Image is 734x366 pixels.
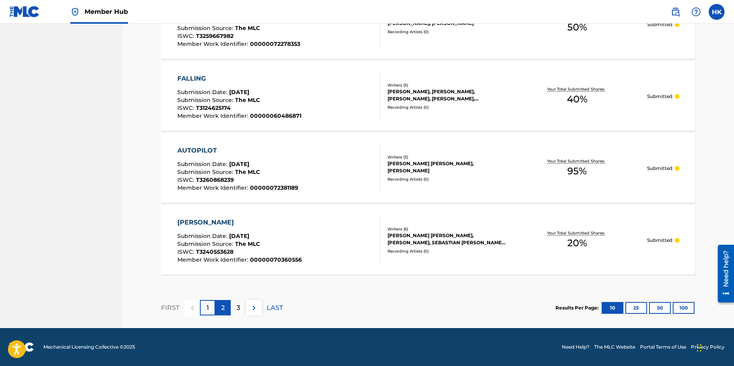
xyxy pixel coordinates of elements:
p: Submitted [647,237,672,244]
button: 50 [649,302,671,314]
div: [PERSON_NAME] [PERSON_NAME], [PERSON_NAME], SEBASTIAN [PERSON_NAME] [PERSON_NAME] [PERSON_NAME] [388,232,507,246]
span: T3240553628 [196,248,233,255]
div: User Menu [709,4,725,20]
span: Member Work Identifier : [177,40,250,47]
a: FALLINGSubmission Date:[DATE]Submission Source:The MLCISWC:T3124625174Member Work Identifier:0000... [161,62,695,131]
span: [DATE] [229,89,249,96]
p: Submitted [647,21,672,28]
div: Chat-widget [694,328,734,366]
div: Træk [697,336,702,360]
span: ISWC : [177,104,196,111]
span: T3259667982 [196,32,233,40]
span: 00000072381189 [250,184,298,191]
p: 1 [207,303,209,313]
span: The MLC [235,168,260,175]
iframe: Resource Center [712,241,734,305]
a: The MLC Website [594,343,635,351]
div: Writers ( 3 ) [388,154,507,160]
p: Your Total Submitted Shares: [547,230,607,236]
span: ISWC : [177,32,196,40]
iframe: Chat Widget [694,328,734,366]
img: logo [9,342,34,352]
a: AUTOPILOTSubmission Date:[DATE]Submission Source:The MLCISWC:T3260868239Member Work Identifier:00... [161,134,695,203]
span: Submission Source : [177,96,235,104]
div: [PERSON_NAME] [PERSON_NAME], [PERSON_NAME] [388,160,507,174]
div: Writers ( 6 ) [388,226,507,232]
div: AUTOPILOT [177,146,298,155]
div: Writers ( 5 ) [388,82,507,88]
a: Privacy Policy [691,343,725,351]
span: Submission Source : [177,25,235,32]
p: Submitted [647,165,672,172]
span: Member Work Identifier : [177,112,250,119]
a: [PERSON_NAME]Submission Date:[DATE]Submission Source:The MLCISWC:T3240553628Member Work Identifie... [161,206,695,275]
span: Member Hub [85,7,128,16]
span: ISWC : [177,248,196,255]
span: The MLC [235,96,260,104]
span: 00000070360556 [250,256,302,263]
button: 25 [625,302,647,314]
span: T3124625174 [196,104,231,111]
span: Mechanical Licensing Collective © 2025 [43,343,135,351]
div: FALLING [177,74,301,83]
span: Submission Date : [177,232,229,240]
img: MLC Logo [9,6,40,17]
span: 00000072278353 [250,40,300,47]
button: 100 [673,302,694,314]
p: Your Total Submitted Shares: [547,158,607,164]
span: 00000060486871 [250,112,301,119]
span: ISWC : [177,176,196,183]
img: Top Rightsholder [70,7,80,17]
span: 95 % [567,164,587,178]
button: 10 [602,302,623,314]
div: Recording Artists ( 0 ) [388,176,507,182]
a: Need Help? [562,343,589,351]
span: Submission Date : [177,160,229,168]
a: Public Search [668,4,683,20]
span: 50 % [567,20,587,34]
div: Help [688,4,704,20]
span: [DATE] [229,160,249,168]
p: Results Per Page: [555,304,600,311]
span: [DATE] [229,232,249,240]
div: [PERSON_NAME] [177,218,302,227]
span: Member Work Identifier : [177,256,250,263]
div: Recording Artists ( 0 ) [388,104,507,110]
p: Your Total Submitted Shares: [547,86,607,92]
span: Submission Source : [177,168,235,175]
p: Submitted [647,93,672,100]
p: 3 [237,303,240,313]
p: FIRST [161,303,179,313]
a: Portal Terms of Use [640,343,686,351]
img: search [671,7,680,17]
img: help [691,7,701,17]
span: 20 % [567,236,587,250]
span: 40 % [567,92,587,106]
p: 2 [221,303,225,313]
span: The MLC [235,25,260,32]
div: Recording Artists ( 0 ) [388,29,507,35]
span: The MLC [235,240,260,247]
span: Submission Date : [177,89,229,96]
p: LAST [267,303,283,313]
div: Recording Artists ( 0 ) [388,248,507,254]
span: Submission Source : [177,240,235,247]
span: T3260868239 [196,176,234,183]
div: [PERSON_NAME], [PERSON_NAME], [PERSON_NAME], [PERSON_NAME], [PERSON_NAME] [388,88,507,102]
img: right [249,303,259,313]
span: Member Work Identifier : [177,184,250,191]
